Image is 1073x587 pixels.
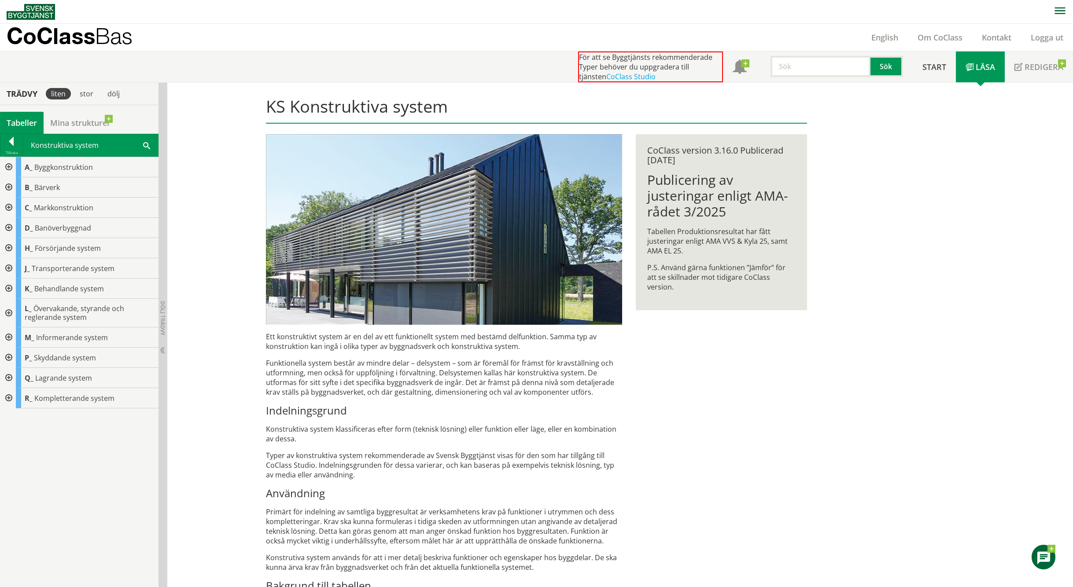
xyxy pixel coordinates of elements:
div: Trädvy [2,89,42,99]
a: Mina strukturer [44,112,117,134]
input: Sök [771,56,870,77]
span: Bärverk [34,183,60,192]
span: Redigera [1025,62,1063,72]
h1: KS Konstruktiva system [266,96,807,124]
span: D_ [25,223,33,233]
a: Läsa [956,51,1005,82]
span: Sök i tabellen [143,140,150,150]
span: K_ [25,284,33,293]
p: Typer av konstruktiva system rekommenderade av Svensk Byggtjänst visas för den som har tillgång t... [266,451,622,480]
img: structural-solar-shading.jpg [266,134,622,325]
div: stor [74,88,99,99]
span: Markkonstruktion [34,203,93,213]
span: Försörjande system [35,243,101,253]
a: Start [913,51,956,82]
span: L_ [25,304,32,313]
span: Skyddande system [34,353,96,363]
span: Behandlande system [34,284,104,293]
span: C_ [25,203,32,213]
span: Banöverbyggnad [35,223,91,233]
span: Läsa [976,62,995,72]
div: För att se Byggtjänsts rekommenderade Typer behöver du uppgradera till tjänsten [578,51,723,82]
span: B_ [25,183,33,192]
button: Sök [870,56,903,77]
span: Övervakande, styrande och reglerande system [25,304,124,322]
span: A_ [25,162,33,172]
span: Transporterande system [32,264,114,273]
div: dölj [102,88,125,99]
h3: Användning [266,487,622,500]
h3: Indelningsgrund [266,404,622,417]
a: Om CoClass [908,32,972,43]
img: Svensk Byggtjänst [7,4,55,20]
p: Funktionella system består av mindre delar – delsystem – som är föremål för främst för krav­ställ... [266,358,622,397]
span: Informerande system [36,333,108,342]
span: Dölj trädvy [159,301,166,335]
span: P_ [25,353,32,363]
span: Q_ [25,373,33,383]
a: English [862,32,908,43]
p: Konstrutiva system används för att i mer detalj beskriva funktioner och egenskaper hos byggdelar.... [266,553,622,572]
h1: Publicering av justeringar enligt AMA-rådet 3/2025 [647,172,796,220]
span: Lagrande system [35,373,92,383]
p: Tabellen Produktionsresultat har fått justeringar enligt AMA VVS & Kyla 25, samt AMA EL 25. [647,227,796,256]
div: CoClass version 3.16.0 Publicerad [DATE] [647,146,796,165]
p: Konstruktiva system klassificeras efter form (teknisk lösning) eller funktion eller läge, eller e... [266,424,622,444]
p: Ett konstruktivt system är en del av ett funktionellt system med bestämd delfunktion. Samma typ a... [266,332,622,351]
a: CoClass Studio [606,72,656,81]
span: H_ [25,243,33,253]
span: M_ [25,333,34,342]
span: Kompletterande system [34,393,114,403]
span: Notifikationer [733,61,747,75]
a: Logga ut [1021,32,1073,43]
span: R_ [25,393,33,403]
span: Start [922,62,946,72]
p: Primärt för indelning av samtliga byggresultat är verksamhetens krav på funktioner i ut­rym­men o... [266,507,622,546]
span: Bas [95,23,133,49]
p: P.S. Använd gärna funktionen ”Jämför” för att se skillnader mot tidigare CoClass version. [647,263,796,292]
div: Tillbaka [0,149,22,156]
div: Konstruktiva system [23,134,158,156]
p: CoClass [7,31,133,41]
span: Byggkonstruktion [34,162,93,172]
span: J_ [25,264,30,273]
a: Redigera [1005,51,1073,82]
a: Kontakt [972,32,1021,43]
div: liten [46,88,71,99]
a: CoClassBas [7,24,151,51]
